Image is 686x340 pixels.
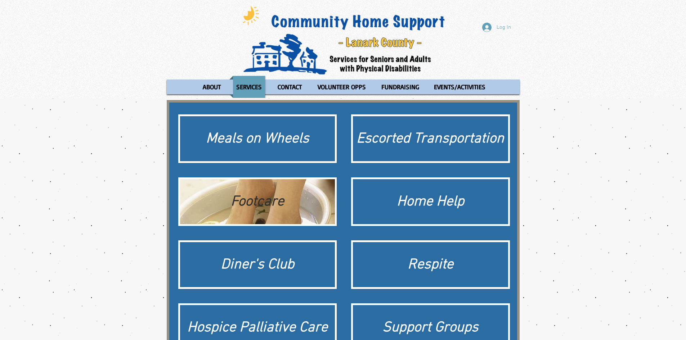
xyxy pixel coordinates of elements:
p: VOLUNTEER OPPS [314,76,369,98]
a: Diner's Club [178,240,337,289]
a: EVENTS/ACTIVITIES [427,76,492,98]
div: Escorted Transportation [357,129,505,149]
button: Log In [477,21,516,34]
div: Home Help [357,192,505,212]
a: Escorted Transportation [351,114,510,163]
p: SERVICES [233,76,265,98]
div: Hospice Palliative Care [184,318,332,338]
a: Meals on Wheels [178,114,337,163]
p: FUNDRAISING [378,76,422,98]
nav: Site [167,76,520,98]
a: VOLUNTEER OPPS [311,76,373,98]
span: Log In [494,24,514,31]
div: Respite [357,255,505,275]
p: EVENTS/ACTIVITIES [431,76,489,98]
div: Meals on Wheels [184,129,332,149]
p: ABOUT [199,76,224,98]
p: CONTACT [274,76,305,98]
a: FootcareFootcare [178,177,337,226]
div: Footcare [184,192,332,212]
a: ABOUT [196,76,228,98]
a: Respite [351,240,510,289]
a: FUNDRAISING [375,76,425,98]
div: Support Groups [357,318,505,338]
a: SERVICES [229,76,269,98]
a: CONTACT [270,76,309,98]
a: Home Help [351,177,510,226]
div: Diner's Club [184,255,332,275]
